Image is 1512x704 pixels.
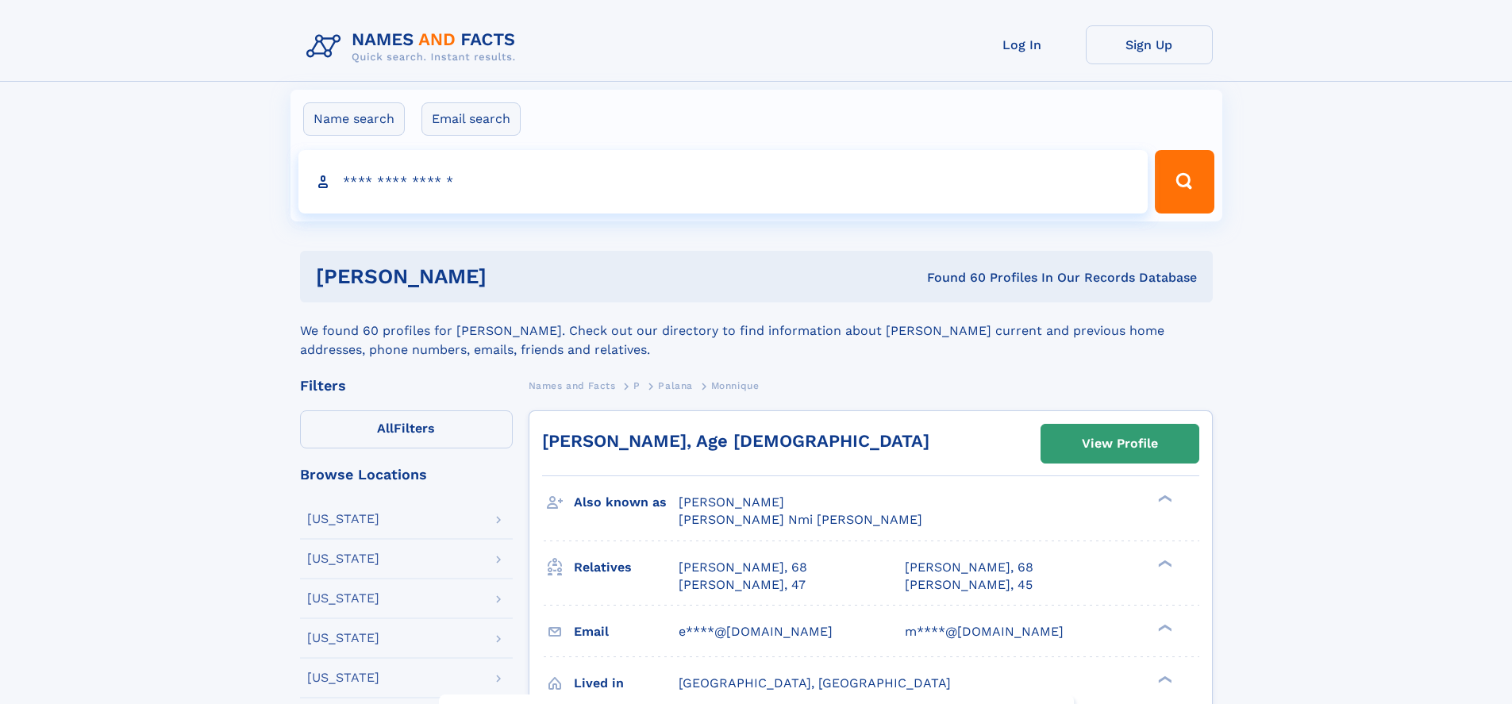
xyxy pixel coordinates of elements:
[377,421,394,436] span: All
[529,375,616,395] a: Names and Facts
[679,576,806,594] a: [PERSON_NAME], 47
[300,379,513,393] div: Filters
[1086,25,1213,64] a: Sign Up
[307,592,379,605] div: [US_STATE]
[706,269,1197,287] div: Found 60 Profiles In Our Records Database
[905,576,1033,594] a: [PERSON_NAME], 45
[633,375,641,395] a: P
[658,380,693,391] span: Palana
[711,380,760,391] span: Monnique
[316,267,707,287] h1: [PERSON_NAME]
[1154,494,1173,504] div: ❯
[658,375,693,395] a: Palana
[300,302,1213,360] div: We found 60 profiles for [PERSON_NAME]. Check out our directory to find information about [PERSON...
[300,410,513,448] label: Filters
[574,489,679,516] h3: Also known as
[959,25,1086,64] a: Log In
[300,25,529,68] img: Logo Names and Facts
[1154,674,1173,684] div: ❯
[574,618,679,645] h3: Email
[905,559,1033,576] a: [PERSON_NAME], 68
[298,150,1148,214] input: search input
[633,380,641,391] span: P
[679,512,922,527] span: [PERSON_NAME] Nmi [PERSON_NAME]
[542,431,929,451] a: [PERSON_NAME], Age [DEMOGRAPHIC_DATA]
[421,102,521,136] label: Email search
[679,559,807,576] a: [PERSON_NAME], 68
[679,675,951,691] span: [GEOGRAPHIC_DATA], [GEOGRAPHIC_DATA]
[300,467,513,482] div: Browse Locations
[307,671,379,684] div: [US_STATE]
[1041,425,1198,463] a: View Profile
[307,632,379,644] div: [US_STATE]
[1082,425,1158,462] div: View Profile
[1154,622,1173,633] div: ❯
[1155,150,1214,214] button: Search Button
[1154,558,1173,568] div: ❯
[574,670,679,697] h3: Lived in
[679,494,784,510] span: [PERSON_NAME]
[574,554,679,581] h3: Relatives
[307,513,379,525] div: [US_STATE]
[303,102,405,136] label: Name search
[307,552,379,565] div: [US_STATE]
